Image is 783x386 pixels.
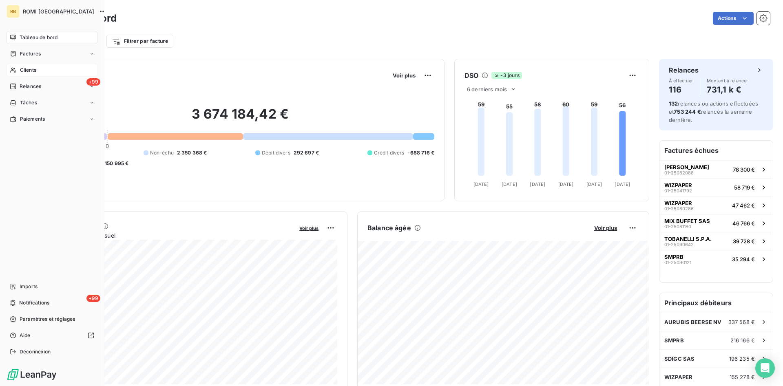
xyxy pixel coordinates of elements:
[730,374,755,380] span: 155 278 €
[106,35,173,48] button: Filtrer par facture
[659,196,773,214] button: WIZPAPER01-2508028647 462 €
[664,254,683,260] span: SMPRB
[262,149,290,157] span: Débit divers
[664,188,692,193] span: 01-25041792
[664,224,691,229] span: 01-25081180
[669,100,678,107] span: 132
[732,220,755,227] span: 46 766 €
[19,299,49,307] span: Notifications
[664,218,710,224] span: MIX BUFFET SAS
[659,232,773,250] button: TOBANELLI S.P.A.01-2509064239 728 €
[729,355,755,362] span: 196 235 €
[664,236,712,242] span: TOBANELLI S.P.A.
[7,368,57,381] img: Logo LeanPay
[592,224,619,232] button: Voir plus
[586,181,602,187] tspan: [DATE]
[664,170,694,175] span: 01-25082088
[177,149,207,157] span: 2 350 368 €
[734,184,755,191] span: 58 719 €
[594,225,617,231] span: Voir plus
[664,200,692,206] span: WIZPAPER
[733,238,755,245] span: 39 728 €
[20,315,75,323] span: Paramètres et réglages
[674,108,701,115] span: 753 244 €
[615,181,630,187] tspan: [DATE]
[659,250,773,268] button: SMPRB01-2509012135 294 €
[102,160,129,167] span: -150 995 €
[20,115,45,123] span: Paiements
[755,358,775,378] div: Open Intercom Messenger
[664,260,691,265] span: 01-25090121
[150,149,174,157] span: Non-échu
[20,66,36,74] span: Clients
[467,86,507,93] span: 6 derniers mois
[732,202,755,209] span: 47 462 €
[20,99,37,106] span: Tâches
[86,78,100,86] span: +99
[20,348,51,355] span: Déconnexion
[558,181,574,187] tspan: [DATE]
[367,223,411,233] h6: Balance âgée
[728,319,755,325] span: 337 568 €
[390,72,418,79] button: Voir plus
[664,242,694,247] span: 01-25090642
[707,83,748,96] h4: 731,1 k €
[669,65,699,75] h6: Relances
[664,182,692,188] span: WIZPAPER
[106,143,109,149] span: 0
[23,8,94,15] span: ROMI [GEOGRAPHIC_DATA]
[664,206,694,211] span: 01-25080286
[297,224,321,232] button: Voir plus
[664,355,695,362] span: SDIGC SAS
[730,337,755,344] span: 216 166 €
[20,50,41,57] span: Factures
[659,178,773,196] button: WIZPAPER01-2504179258 719 €
[46,231,294,240] span: Chiffre d'affaires mensuel
[707,78,748,83] span: Montant à relancer
[669,83,693,96] h4: 116
[294,149,319,157] span: 292 697 €
[733,166,755,173] span: 78 300 €
[86,295,100,302] span: +99
[659,160,773,178] button: [PERSON_NAME]01-2508208878 300 €
[464,71,478,80] h6: DSO
[669,100,758,123] span: relances ou actions effectuées et relancés la semaine dernière.
[732,256,755,262] span: 35 294 €
[20,34,58,41] span: Tableau de bord
[473,181,489,187] tspan: [DATE]
[530,181,545,187] tspan: [DATE]
[669,78,693,83] span: À effectuer
[491,72,522,79] span: -3 jours
[713,12,754,25] button: Actions
[20,283,38,290] span: Imports
[7,5,20,18] div: RB
[20,83,41,90] span: Relances
[299,225,319,231] span: Voir plus
[664,337,684,344] span: SMPRB
[659,141,773,160] h6: Factures échues
[407,149,434,157] span: -688 716 €
[393,72,416,79] span: Voir plus
[664,374,692,380] span: WIZPAPER
[20,332,31,339] span: Aide
[374,149,405,157] span: Crédit divers
[7,329,97,342] a: Aide
[659,214,773,232] button: MIX BUFFET SAS01-2508118046 766 €
[664,319,722,325] span: AURUBIS BEERSE NV
[664,164,709,170] span: [PERSON_NAME]
[502,181,517,187] tspan: [DATE]
[659,293,773,313] h6: Principaux débiteurs
[46,106,434,130] h2: 3 674 184,42 €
